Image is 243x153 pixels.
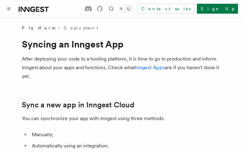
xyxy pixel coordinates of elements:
h1: Syncing an Inngest App [22,38,221,50]
li: Automatically using an integration; [30,142,221,150]
li: Manually; [30,130,221,139]
span: Platform [22,25,55,31]
p: You can synchronize your app with Inngest using three methods: [22,114,221,123]
a: Inngest Apps [135,65,165,70]
a: Sign Up [197,4,238,14]
a: Deployment [64,25,98,31]
button: Toggle dark mode [117,5,132,12]
a: Sync a new app in Inngest Cloud [22,101,134,109]
a: Contact sales [137,4,194,14]
p: After deploying your code to a hosting platform, it is time to go to production and inform Innges... [22,55,221,81]
button: Toggle navigation [5,5,12,12]
button: Find something... [107,5,115,12]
